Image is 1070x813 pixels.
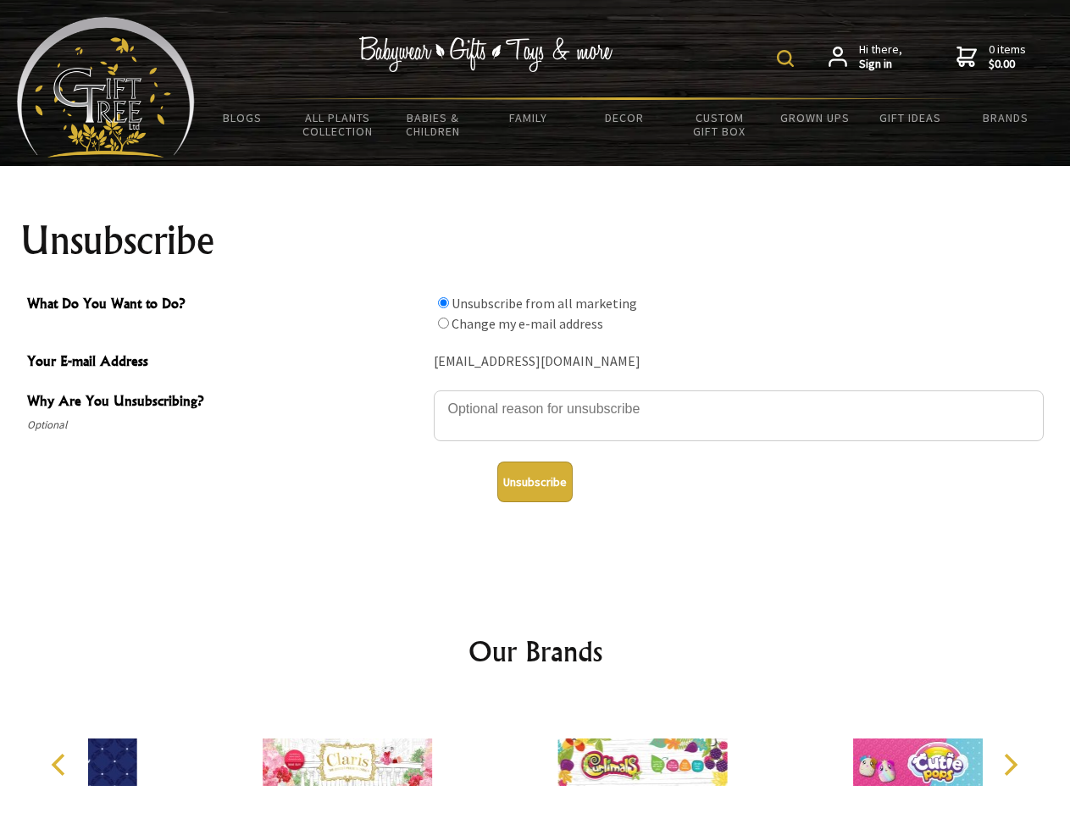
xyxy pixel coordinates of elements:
span: What Do You Want to Do? [27,293,425,318]
a: Brands [958,100,1054,135]
a: Gift Ideas [862,100,958,135]
a: 0 items$0.00 [956,42,1026,72]
span: Why Are You Unsubscribing? [27,390,425,415]
input: What Do You Want to Do? [438,297,449,308]
label: Unsubscribe from all marketing [452,295,637,312]
span: Optional [27,415,425,435]
button: Unsubscribe [497,462,573,502]
a: Grown Ups [767,100,862,135]
span: Your E-mail Address [27,351,425,375]
div: [EMAIL_ADDRESS][DOMAIN_NAME] [434,349,1044,375]
a: BLOGS [195,100,291,135]
button: Next [991,746,1028,783]
a: All Plants Collection [291,100,386,149]
h2: Our Brands [34,631,1037,672]
input: What Do You Want to Do? [438,318,449,329]
span: Hi there, [859,42,902,72]
button: Previous [42,746,80,783]
span: 0 items [989,41,1026,72]
a: Hi there,Sign in [829,42,902,72]
img: Babywear - Gifts - Toys & more [359,36,613,72]
a: Custom Gift Box [672,100,768,149]
strong: $0.00 [989,57,1026,72]
img: Babyware - Gifts - Toys and more... [17,17,195,158]
a: Decor [576,100,672,135]
a: Babies & Children [385,100,481,149]
label: Change my e-mail address [452,315,603,332]
strong: Sign in [859,57,902,72]
img: product search [777,50,794,67]
a: Family [481,100,577,135]
textarea: Why Are You Unsubscribing? [434,390,1044,441]
h1: Unsubscribe [20,220,1051,261]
